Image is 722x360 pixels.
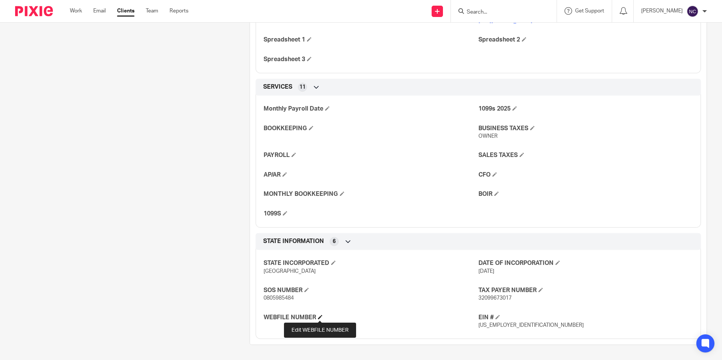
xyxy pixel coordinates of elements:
[687,5,699,17] img: svg%3E
[478,286,693,294] h4: TAX PAYER NUMBER
[466,9,534,16] input: Search
[478,295,512,301] span: 32099673017
[478,125,693,132] h4: BUSINESS TAXES
[264,55,478,63] h4: Spreadsheet 3
[264,171,478,179] h4: AP/AR
[264,36,478,44] h4: Spreadsheet 1
[575,8,604,14] span: Get Support
[264,286,478,294] h4: SOS NUMBER
[264,295,294,301] span: 0805985484
[478,190,693,198] h4: BOIR
[264,269,316,274] span: [GEOGRAPHIC_DATA]
[264,314,478,322] h4: WEBFILE NUMBER
[478,105,693,113] h4: 1099s 2025
[263,237,324,245] span: STATE INFORMATION
[478,314,693,322] h4: EIN #
[264,125,478,132] h4: BOOKKEEPING
[478,269,494,274] span: [DATE]
[641,7,683,15] p: [PERSON_NAME]
[333,238,336,245] span: 6
[117,7,134,15] a: Clients
[264,259,478,267] h4: STATE INCORPORATED
[264,151,478,159] h4: PAYROLL
[478,18,532,23] a: [URL][DOMAIN_NAME]
[146,7,158,15] a: Team
[478,171,693,179] h4: CFO
[299,83,305,91] span: 11
[70,7,82,15] a: Work
[170,7,188,15] a: Reports
[478,151,693,159] h4: SALES TAXES
[264,210,478,218] h4: 1099S
[478,259,693,267] h4: DATE OF INCORPORATION
[93,7,106,15] a: Email
[264,105,478,113] h4: Monthly Payroll Date
[478,36,693,44] h4: Spreadsheet 2
[263,83,292,91] span: SERVICES
[478,323,584,328] span: [US_EMPLOYER_IDENTIFICATION_NUMBER]
[478,134,498,139] span: OWNER
[15,6,53,16] img: Pixie
[264,190,478,198] h4: MONTHLY BOOKKEEPING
